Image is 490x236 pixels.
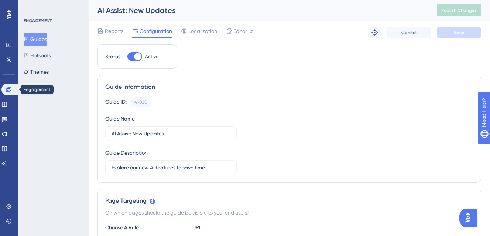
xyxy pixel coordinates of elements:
[24,49,51,62] button: Hotspots
[387,27,431,38] button: Cancel
[401,30,417,36] span: Cancel
[105,82,473,91] div: Guide Information
[24,18,52,24] div: ENGAGEMENT
[133,99,147,105] div: 149020
[112,163,230,172] input: Type your Guide’s Description here
[105,114,135,123] div: Guide Name
[105,52,121,61] div: Status:
[233,27,247,36] span: Editor
[105,208,473,217] div: On which pages should the guide be visible to your end users?
[105,196,473,205] div: Page Targeting
[105,27,123,36] span: Reports
[105,148,148,157] div: Guide Description
[437,4,481,16] button: Publish Changes
[105,97,127,107] div: Guide ID:
[441,7,477,13] span: Publish Changes
[140,27,172,36] span: Configuration
[24,65,49,78] button: Themes
[24,33,47,46] button: Guides
[112,129,230,138] input: Type your Guide’s Name here
[192,223,274,232] div: URL
[454,30,464,36] span: Save
[188,27,217,36] span: Localization
[145,54,158,60] span: Active
[105,223,186,232] div: Choose A Rule
[17,2,46,11] span: Need Help?
[437,27,481,38] button: Save
[459,207,481,229] iframe: UserGuiding AI Assistant Launcher
[97,5,418,16] div: AI Assist: New Updates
